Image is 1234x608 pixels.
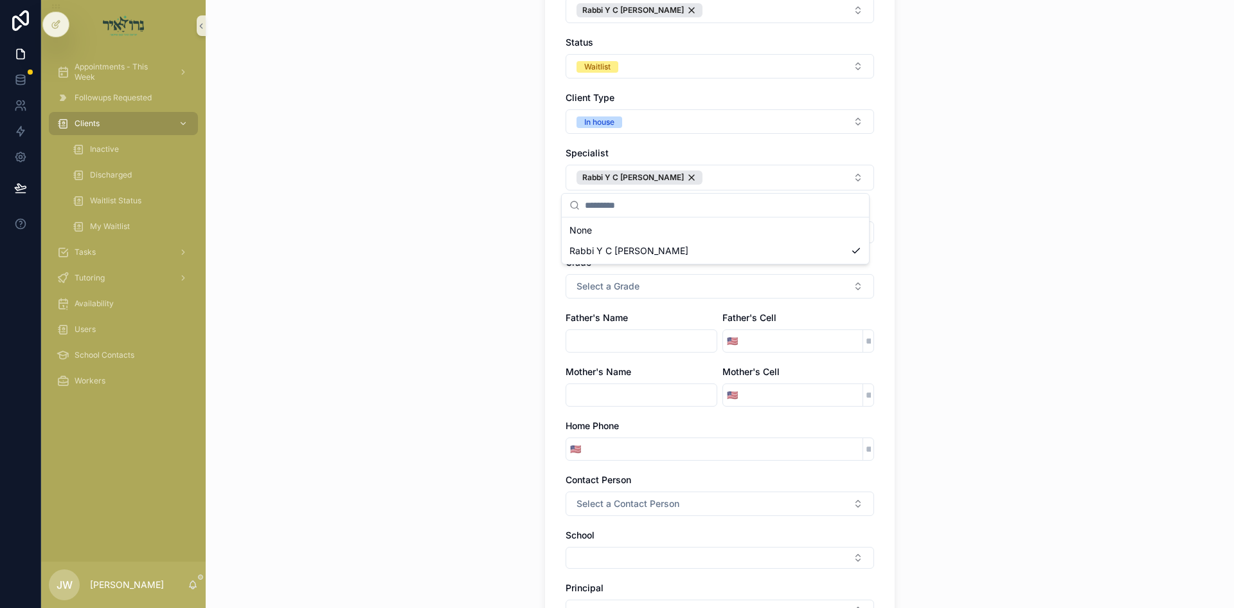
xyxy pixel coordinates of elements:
[75,247,96,257] span: Tasks
[722,312,776,323] span: Father's Cell
[566,420,619,431] span: Home Phone
[564,220,866,241] div: None
[566,547,874,569] button: Select Button
[566,147,609,158] span: Specialist
[103,15,145,36] img: App logo
[577,280,639,293] span: Select a Grade
[75,299,114,309] span: Availability
[566,92,614,103] span: Client Type
[41,51,206,409] div: scrollable content
[90,196,141,206] span: Waitlist Status
[64,163,198,187] a: Discharged
[722,366,780,377] span: Mother's Cell
[90,578,164,591] p: [PERSON_NAME]
[57,577,73,593] span: JW
[582,172,684,183] span: Rabbi Y C [PERSON_NAME]
[90,221,130,232] span: My Waitlist
[566,492,874,516] button: Select Button
[566,312,628,323] span: Father's Name
[49,318,198,341] a: Users
[90,144,119,154] span: Inactive
[569,244,688,257] span: Rabbi Y C [PERSON_NAME]
[566,274,874,299] button: Select Button
[570,443,581,456] span: 🇺🇸
[75,273,105,283] span: Tutoring
[75,350,134,360] span: School Contacts
[75,118,100,129] span: Clients
[75,376,105,386] span: Workers
[723,383,742,407] button: Select Button
[566,109,874,134] button: Select Button
[49,266,198,290] a: Tutoring
[566,582,604,593] span: Principal
[566,366,631,377] span: Mother's Name
[584,61,611,73] div: Waitlist
[90,170,132,180] span: Discharged
[577,497,679,510] span: Select a Contact Person
[566,54,874,78] button: Select Button
[723,329,742,353] button: Select Button
[49,292,198,315] a: Availability
[75,62,168,82] span: Appointments - This Week
[64,215,198,238] a: My Waitlist
[727,389,738,401] span: 🇺🇸
[566,474,631,485] span: Contact Person
[566,438,585,461] button: Select Button
[75,93,152,103] span: Followups Requested
[49,344,198,367] a: School Contacts
[49,86,198,109] a: Followups Requested
[49,112,198,135] a: Clients
[582,5,684,15] span: Rabbi Y C [PERSON_NAME]
[566,165,874,190] button: Select Button
[584,116,614,128] div: In house
[577,3,702,17] button: Unselect 23
[49,241,198,264] a: Tasks
[49,369,198,392] a: Workers
[566,530,595,540] span: School
[562,217,869,264] div: Suggestions
[64,189,198,212] a: Waitlist Status
[64,138,198,161] a: Inactive
[49,60,198,84] a: Appointments - This Week
[727,335,738,347] span: 🇺🇸
[577,170,702,185] button: Unselect 415
[566,37,593,48] span: Status
[75,324,96,335] span: Users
